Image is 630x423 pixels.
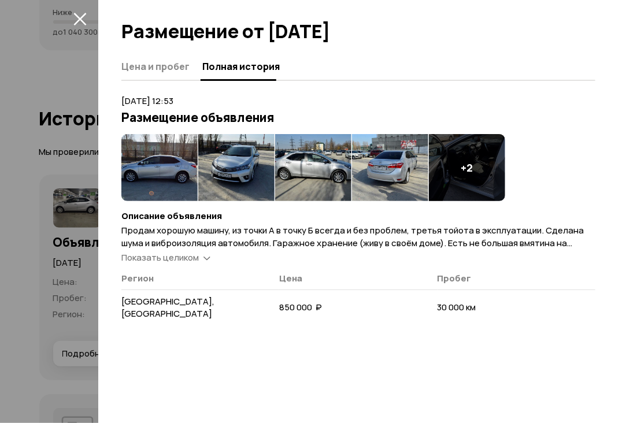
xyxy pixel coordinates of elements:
span: [GEOGRAPHIC_DATA], [GEOGRAPHIC_DATA] [121,295,214,320]
span: Цена [279,272,302,284]
span: Пробег [438,272,472,284]
a: Показать целиком [121,251,210,264]
h4: + 2 [461,161,473,174]
p: [DATE] 12:53 [121,95,595,107]
span: Продам хорошую машину, из точки А в точку Б всегда и без проблем, третья тойота в эксплуатации. С... [121,224,588,287]
img: 1.P3ElULaNZbSRc5talDcCHAi20f-rl6ii9cXyrvLDpq6ry_f49caiovLGp66nkKCuo5Wpmg.S21xc_UKNTY28VLnBk39kW8C... [121,134,198,201]
span: Регион [121,272,154,284]
span: 850 000 ₽ [279,301,322,313]
img: 1.OU9KRbaNY4r-Zp1k-y4EImej15Gag6adn4Ohl52Fo5CY0fOcyd70wsyDrpOe3_SXxdajpA.GVNNO3mXgqM6p4NvI-3lvh2f... [352,134,428,201]
h3: Размещение объявления [121,110,595,125]
img: 1.PN6RRLaNZhslZ5j1ICUBs7yi0g1C16MBQoHzVEHf9gFGhqAMRt_wUBaGqwBG0qsDE9SrNQ.W4ZgBY93e3wPG2Ih8esW0tlV... [198,134,275,201]
img: 1.OLnI0LaNYnx885ySebkF1OU21mRKQqBnHUqnYkdGpmYfRKAwR0SkNkwSozRNEfQwR0DzUg.ehMUpmhUyhK3uyqvQOjn9-pl... [275,134,351,201]
span: Цена и пробег [121,61,190,72]
span: Показать целиком [121,251,199,264]
h4: Описание объявления [121,210,595,222]
button: закрыть [71,9,89,28]
span: Полная история [202,61,280,72]
span: 30 000 км [438,301,476,313]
